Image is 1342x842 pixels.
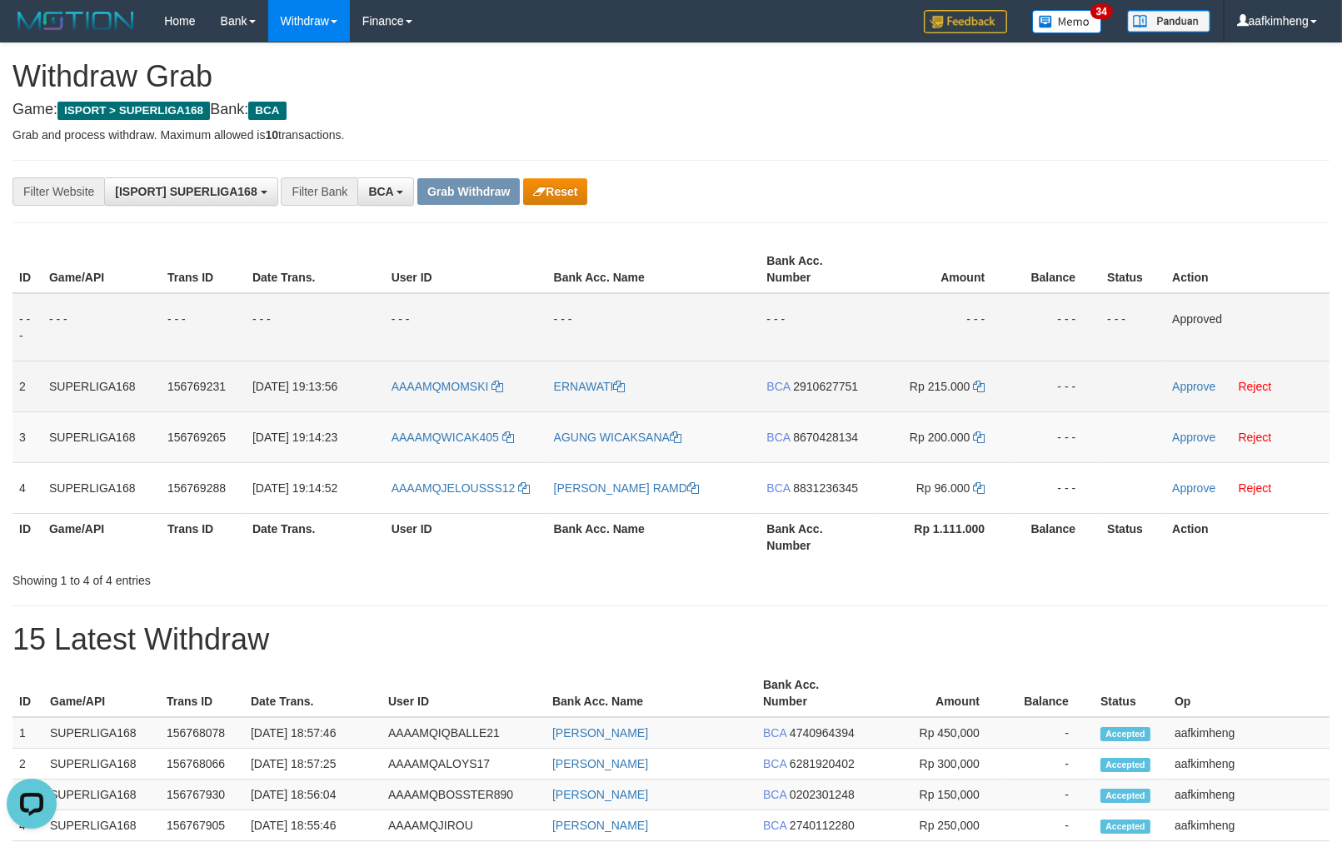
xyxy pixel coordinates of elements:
a: Reject [1239,481,1272,495]
a: Reject [1239,431,1272,444]
td: 156767905 [160,810,244,841]
td: - - - [1100,293,1165,361]
span: ISPORT > SUPERLIGA168 [57,102,210,120]
td: aafkimheng [1168,749,1330,780]
a: AAAAMQWICAK405 [392,431,514,444]
td: AAAAMQJIROU [382,810,546,841]
td: 1 [12,717,43,749]
button: Grab Withdraw [417,178,520,205]
td: aafkimheng [1168,780,1330,810]
span: AAAAMQJELOUSSS12 [392,481,516,495]
th: Amount [874,246,1010,293]
span: Accepted [1100,820,1150,834]
span: BCA [763,819,786,832]
th: Balance [1005,670,1094,717]
td: 156768066 [160,749,244,780]
th: Date Trans. [246,246,385,293]
span: BCA [763,757,786,770]
td: - [1005,717,1094,749]
th: Bank Acc. Number [760,513,874,561]
td: Rp 300,000 [870,749,1005,780]
span: Accepted [1100,789,1150,803]
td: - - - [874,293,1010,361]
span: BCA [766,481,790,495]
div: Filter Bank [281,177,357,206]
span: BCA [766,380,790,393]
td: - - - [161,293,246,361]
span: BCA [763,726,786,740]
th: ID [12,670,43,717]
th: Bank Acc. Name [547,513,761,561]
th: ID [12,246,42,293]
th: Op [1168,670,1330,717]
td: 3 [12,411,42,462]
span: 156769231 [167,380,226,393]
td: [DATE] 18:56:04 [244,780,382,810]
td: SUPERLIGA168 [43,780,160,810]
img: Feedback.jpg [924,10,1007,33]
th: Game/API [43,670,160,717]
span: Copy 4740964394 to clipboard [790,726,855,740]
th: Trans ID [160,670,244,717]
span: 156769288 [167,481,226,495]
a: Approve [1172,431,1215,444]
a: Reject [1239,380,1272,393]
h1: Withdraw Grab [12,60,1330,93]
td: [DATE] 18:55:46 [244,810,382,841]
th: Action [1165,246,1330,293]
td: Rp 250,000 [870,810,1005,841]
td: - - - [1010,293,1100,361]
span: Accepted [1100,758,1150,772]
th: Bank Acc. Name [546,670,756,717]
td: - - - [1010,361,1100,411]
a: Approve [1172,481,1215,495]
th: Game/API [42,246,161,293]
th: Date Trans. [244,670,382,717]
td: AAAAMQALOYS17 [382,749,546,780]
th: Balance [1010,246,1100,293]
span: 34 [1090,4,1113,19]
td: SUPERLIGA168 [43,810,160,841]
td: SUPERLIGA168 [43,717,160,749]
h4: Game: Bank: [12,102,1330,118]
td: - - - [246,293,385,361]
td: [DATE] 18:57:46 [244,717,382,749]
span: BCA [766,431,790,444]
td: - - - [12,293,42,361]
td: Rp 150,000 [870,780,1005,810]
td: - [1005,780,1094,810]
span: Rp 96.000 [916,481,970,495]
td: AAAAMQBOSSTER890 [382,780,546,810]
a: [PERSON_NAME] [552,757,648,770]
th: User ID [382,670,546,717]
a: AAAAMQMOMSKI [392,380,504,393]
span: BCA [248,102,286,120]
span: Copy 8831236345 to clipboard [793,481,858,495]
td: Approved [1165,293,1330,361]
a: Copy 96000 to clipboard [973,481,985,495]
th: Game/API [42,513,161,561]
span: Copy 2740112280 to clipboard [790,819,855,832]
th: Action [1165,513,1330,561]
img: panduan.png [1127,10,1210,32]
span: Rp 200.000 [910,431,970,444]
a: Approve [1172,380,1215,393]
td: - [1005,749,1094,780]
th: Bank Acc. Name [547,246,761,293]
span: Copy 2910627751 to clipboard [793,380,858,393]
a: [PERSON_NAME] [552,819,648,832]
button: [ISPORT] SUPERLIGA168 [104,177,277,206]
td: aafkimheng [1168,810,1330,841]
strong: 10 [265,128,278,142]
a: [PERSON_NAME] [552,726,648,740]
button: Reset [523,178,587,205]
td: 2 [12,361,42,411]
button: Open LiveChat chat widget [7,7,57,57]
a: [PERSON_NAME] [552,788,648,801]
a: [PERSON_NAME] RAMD [554,481,699,495]
td: SUPERLIGA168 [42,361,161,411]
td: [DATE] 18:57:25 [244,749,382,780]
td: SUPERLIGA168 [43,749,160,780]
th: Trans ID [161,246,246,293]
th: User ID [385,246,547,293]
